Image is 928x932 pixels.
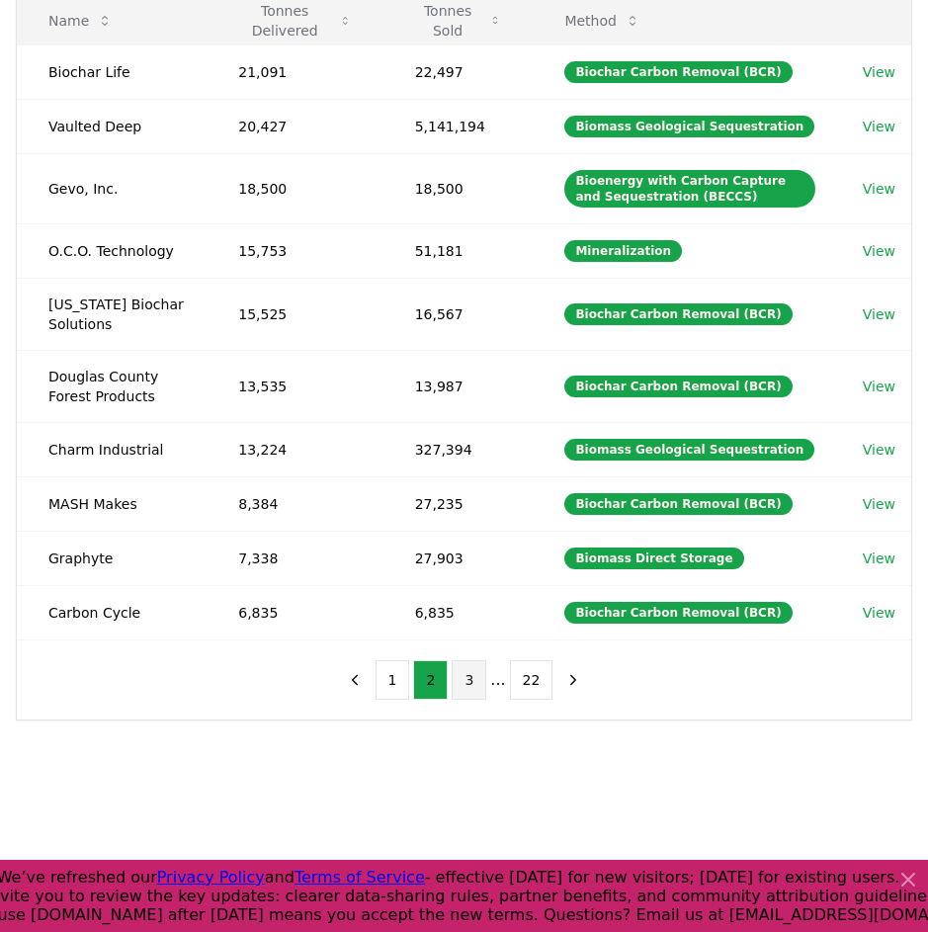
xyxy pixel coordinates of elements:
[863,117,895,136] a: View
[399,1,518,41] button: Tonnes Sold
[207,223,382,278] td: 15,753
[17,153,207,223] td: Gevo, Inc.
[413,660,448,700] button: 2
[33,1,128,41] button: Name
[383,476,534,531] td: 27,235
[863,377,895,396] a: View
[564,240,682,262] div: Mineralization
[207,99,382,153] td: 20,427
[17,223,207,278] td: O.C.O. Technology
[863,179,895,199] a: View
[564,548,743,569] div: Biomass Direct Storage
[548,1,656,41] button: Method
[556,660,590,700] button: next page
[17,476,207,531] td: MASH Makes
[564,439,814,461] div: Biomass Geological Sequestration
[383,44,534,99] td: 22,497
[564,376,792,397] div: Biochar Carbon Removal (BCR)
[564,493,792,515] div: Biochar Carbon Removal (BCR)
[207,531,382,585] td: 7,338
[207,585,382,639] td: 6,835
[383,422,534,476] td: 327,394
[17,422,207,476] td: Charm Industrial
[564,170,814,208] div: Bioenergy with Carbon Capture and Sequestration (BECCS)
[17,350,207,422] td: Douglas County Forest Products
[863,241,895,261] a: View
[490,668,505,692] li: ...
[338,660,372,700] button: previous page
[17,585,207,639] td: Carbon Cycle
[510,660,553,700] button: 22
[222,1,367,41] button: Tonnes Delivered
[383,99,534,153] td: 5,141,194
[207,278,382,350] td: 15,525
[863,304,895,324] a: View
[863,62,895,82] a: View
[376,660,410,700] button: 1
[207,153,382,223] td: 18,500
[383,223,534,278] td: 51,181
[564,116,814,137] div: Biomass Geological Sequestration
[383,153,534,223] td: 18,500
[564,303,792,325] div: Biochar Carbon Removal (BCR)
[863,603,895,623] a: View
[452,660,486,700] button: 3
[383,278,534,350] td: 16,567
[383,531,534,585] td: 27,903
[207,350,382,422] td: 13,535
[383,350,534,422] td: 13,987
[207,476,382,531] td: 8,384
[564,602,792,624] div: Biochar Carbon Removal (BCR)
[863,494,895,514] a: View
[207,422,382,476] td: 13,224
[17,531,207,585] td: Graphyte
[863,440,895,460] a: View
[17,99,207,153] td: Vaulted Deep
[564,61,792,83] div: Biochar Carbon Removal (BCR)
[863,549,895,568] a: View
[383,585,534,639] td: 6,835
[17,278,207,350] td: [US_STATE] Biochar Solutions
[207,44,382,99] td: 21,091
[17,44,207,99] td: Biochar Life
